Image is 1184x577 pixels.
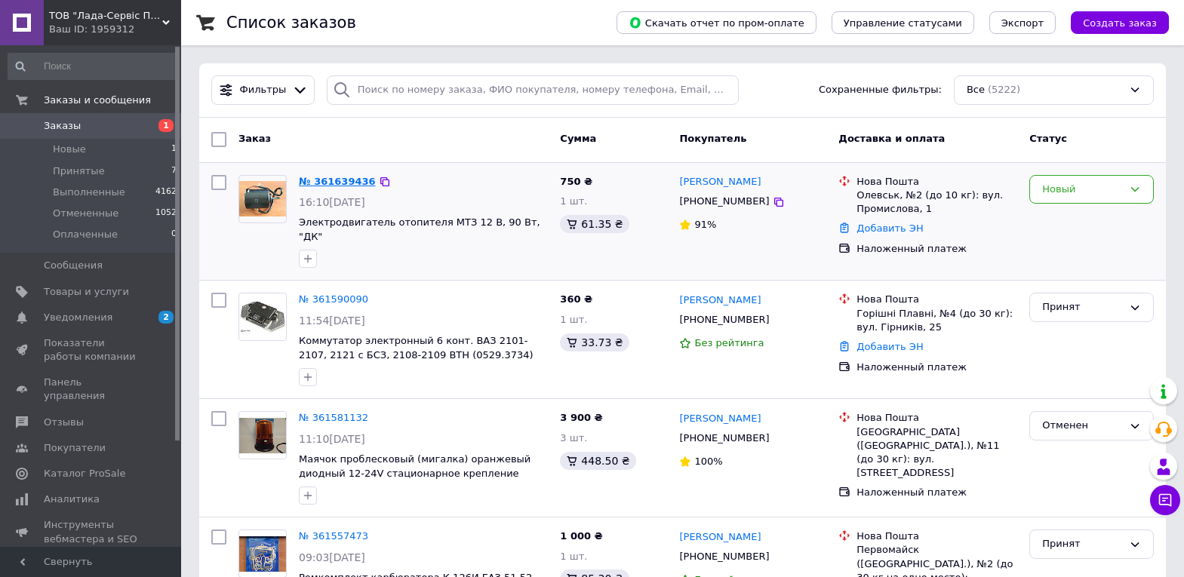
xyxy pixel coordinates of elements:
[560,215,629,233] div: 61.35 ₴
[856,361,1017,374] div: Наложенный платеж
[53,228,118,241] span: Оплаченные
[49,23,181,36] div: Ваш ID: 1959312
[560,195,587,207] span: 1 шт.
[856,425,1017,480] div: [GEOGRAPHIC_DATA] ([GEOGRAPHIC_DATA].), №11 (до 30 кг): вул. [STREET_ADDRESS]
[299,433,365,445] span: 11:10[DATE]
[1042,536,1123,552] div: Принят
[560,176,592,187] span: 750 ₴
[694,456,722,467] span: 100%
[856,411,1017,425] div: Нова Пошта
[299,453,530,479] a: Маячок проблесковый (мигалка) оранжевый диодный 12-24V стационарное крепление
[239,536,286,572] img: Фото товару
[238,133,271,144] span: Заказ
[856,223,923,234] a: Добавить ЭН
[53,207,118,220] span: Отмененные
[299,551,365,563] span: 09:03[DATE]
[44,119,81,133] span: Заказы
[44,467,125,480] span: Каталог ProSale
[53,143,86,156] span: Новые
[679,530,761,545] a: [PERSON_NAME]
[299,216,540,242] a: Электродвигатель отопителя МТЗ 12 В, 90 Вт, "ДК"
[1042,299,1123,315] div: Принят
[44,259,103,272] span: Сообщения
[158,311,174,324] span: 2
[238,411,287,459] a: Фото товару
[679,412,761,426] a: [PERSON_NAME]
[560,133,596,144] span: Сумма
[629,16,804,29] span: Скачать отчет по пром-оплате
[679,293,761,308] a: [PERSON_NAME]
[1150,485,1180,515] button: Чат с покупателем
[856,529,1017,543] div: Нова Пошта
[838,133,945,144] span: Доставка и оплата
[856,307,1017,334] div: Горішні Плавні, №4 (до 30 кг): вул. Гірників, 25
[44,376,140,403] span: Панель управления
[327,75,739,105] input: Поиск по номеру заказа, ФИО покупателя, номеру телефона, Email, номеру накладной
[44,416,84,429] span: Отзывы
[299,412,368,423] a: № 361581132
[1042,182,1123,198] div: Новый
[856,175,1017,189] div: Нова Пошта
[171,143,177,156] span: 1
[299,293,368,305] a: № 361590090
[856,189,1017,216] div: Олевськ, №2 (до 10 кг): вул. Промислова, 1
[988,84,1020,95] span: (5222)
[240,83,287,97] span: Фильтры
[1042,418,1123,434] div: Отменен
[49,9,162,23] span: ТОВ "Лада-Сервіс Плюс"
[617,11,816,34] button: Скачать отчет по пром-оплате
[44,493,100,506] span: Аналитика
[560,293,592,305] span: 360 ₴
[967,83,985,97] span: Все
[53,164,105,178] span: Принятые
[299,530,368,542] a: № 361557473
[155,207,177,220] span: 1052
[856,486,1017,499] div: Наложенный платеж
[694,337,764,348] span: Без рейтинга
[53,186,125,199] span: Выполненные
[239,300,286,333] img: Фото товару
[560,530,602,542] span: 1 000 ₴
[679,175,761,189] a: [PERSON_NAME]
[299,335,534,361] span: Коммутатор электронный 6 конт. ВАЗ 2101-2107, 2121 с БСЗ, 2108-2109 ВТН (0529.3734)
[239,181,286,216] img: Фото товару
[239,418,286,453] img: Фото товару
[155,186,177,199] span: 4162
[44,336,140,364] span: Показатели работы компании
[560,432,587,443] span: 3 шт.
[171,228,177,241] span: 0
[560,452,635,470] div: 448.50 ₴
[819,83,942,97] span: Сохраненные фильтры:
[44,285,129,299] span: Товары и услуги
[171,164,177,178] span: 7
[856,242,1017,256] div: Наложенный платеж
[679,432,769,443] span: [PHONE_NUMBER]
[856,341,923,352] a: Добавить ЭН
[694,219,716,230] span: 91%
[44,518,140,545] span: Инструменты вебмастера и SEO
[238,293,287,341] a: Фото товару
[44,441,106,455] span: Покупатели
[560,551,587,562] span: 1 шт.
[832,11,974,34] button: Управление статусами
[1056,17,1169,28] a: Создать заказ
[560,314,587,325] span: 1 шт.
[44,311,112,324] span: Уведомления
[679,133,746,144] span: Покупатель
[158,119,174,132] span: 1
[1029,133,1067,144] span: Статус
[1071,11,1169,34] button: Создать заказ
[989,11,1056,34] button: Экспорт
[856,293,1017,306] div: Нова Пошта
[299,196,365,208] span: 16:10[DATE]
[44,94,151,107] span: Заказы и сообщения
[844,17,962,29] span: Управление статусами
[679,195,769,207] span: [PHONE_NUMBER]
[1001,17,1044,29] span: Экспорт
[679,551,769,562] span: [PHONE_NUMBER]
[238,175,287,223] a: Фото товару
[226,14,356,32] h1: Список заказов
[299,176,376,187] a: № 361639436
